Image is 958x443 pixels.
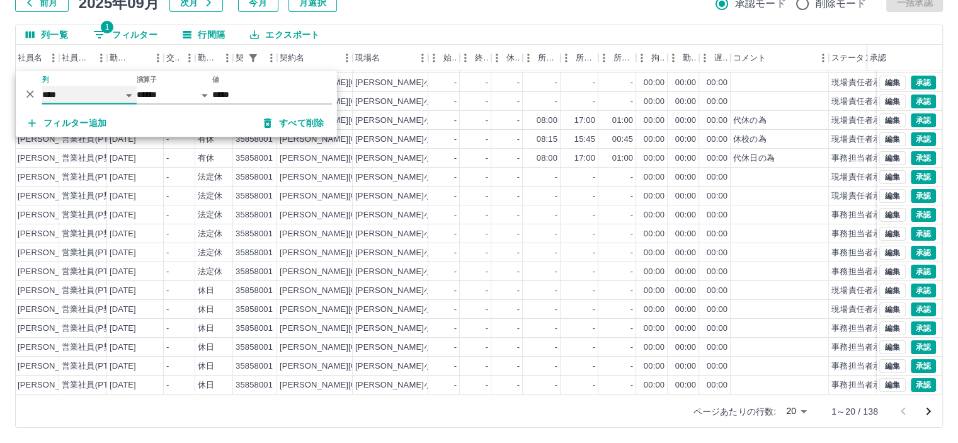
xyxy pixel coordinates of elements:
div: 事務担当者承認待 [831,209,898,221]
div: 事務担当者承認待 [831,228,898,240]
button: 編集 [879,302,906,316]
div: 始業 [443,45,457,71]
div: [PERSON_NAME] [18,190,86,202]
button: 承認 [911,321,936,335]
div: 法定休 [198,209,222,221]
div: 営業社員(P契約) [62,152,123,164]
div: - [486,190,488,202]
button: 編集 [879,189,906,203]
div: 交通費 [164,45,195,71]
label: 値 [212,75,219,84]
div: 00:00 [675,190,696,202]
button: メニュー [149,49,168,67]
div: 代休の為 [733,115,767,127]
div: - [486,152,488,164]
div: - [486,96,488,108]
div: 現場責任者承認待 [831,77,898,89]
div: - [454,228,457,240]
div: コメント [731,45,829,71]
div: - [166,228,169,240]
div: - [630,171,633,183]
div: [PERSON_NAME]小学校 [355,152,448,164]
div: - [454,247,457,259]
div: 00:00 [675,152,696,164]
div: 20 [781,402,811,420]
div: 00:00 [675,228,696,240]
div: 00:00 [707,190,727,202]
button: 編集 [879,246,906,260]
div: 法定休 [198,247,222,259]
button: エクスポート [240,25,329,44]
div: [PERSON_NAME] [18,228,86,240]
div: - [630,190,633,202]
div: - [517,171,520,183]
div: - [517,115,520,127]
div: 拘束 [636,45,668,71]
div: [PERSON_NAME][GEOGRAPHIC_DATA] [280,171,435,183]
div: 00:00 [707,152,727,164]
div: - [486,266,488,278]
div: - [486,115,488,127]
div: 00:00 [644,228,664,240]
div: 法定休 [198,266,222,278]
div: 法定休 [198,171,222,183]
div: - [630,209,633,221]
button: メニュー [595,49,613,67]
div: 17:00 [574,152,595,164]
div: 35858001 [236,152,273,164]
div: [PERSON_NAME]小学校 [355,247,448,259]
div: ステータス [829,45,904,71]
div: 現場名 [353,45,428,71]
div: [DATE] [110,285,136,297]
div: - [555,228,557,240]
div: 営業社員(PT契約) [62,171,128,183]
div: - [517,96,520,108]
div: 00:00 [675,247,696,259]
div: 所定開始 [538,45,558,71]
div: 所定休憩 [613,45,634,71]
div: 所定終業 [576,45,596,71]
div: - [593,247,595,259]
div: 00:00 [644,266,664,278]
button: メニュー [456,49,475,67]
div: 00:00 [675,115,696,127]
div: 営業社員(PT契約) [62,247,128,259]
div: 代休日の為 [733,152,775,164]
button: ソート [131,49,149,67]
div: 00:00 [644,171,664,183]
button: 編集 [879,132,906,146]
button: 編集 [879,76,906,89]
div: - [555,266,557,278]
span: 1 [101,21,113,33]
div: - [555,190,557,202]
div: 勤務区分 [195,45,233,71]
div: - [517,247,520,259]
div: - [630,266,633,278]
button: 承認 [911,302,936,316]
button: 承認 [911,246,936,260]
div: 契約名 [280,45,304,71]
div: 契約コード [233,45,277,71]
div: 00:00 [675,171,696,183]
div: 有休 [198,134,214,146]
div: 社員区分 [62,45,92,71]
div: [PERSON_NAME] [18,134,86,146]
button: 編集 [879,265,906,279]
button: メニュー [695,49,714,67]
div: 拘束 [651,45,665,71]
div: 現場責任者承認待 [831,96,898,108]
div: 00:00 [644,209,664,221]
div: 現場責任者承認待 [831,115,898,127]
button: 承認 [911,378,936,392]
button: すべて削除 [254,112,334,135]
div: [PERSON_NAME] [18,247,86,259]
button: 承認 [911,340,936,354]
div: 00:00 [707,77,727,89]
div: 社員区分 [59,45,107,71]
button: 次のページへ [916,399,941,424]
div: [PERSON_NAME]小学校 [355,134,448,146]
button: フィルター表示 [83,25,168,44]
div: 勤務 [683,45,697,71]
div: 08:00 [537,115,557,127]
button: メニュー [664,49,683,67]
